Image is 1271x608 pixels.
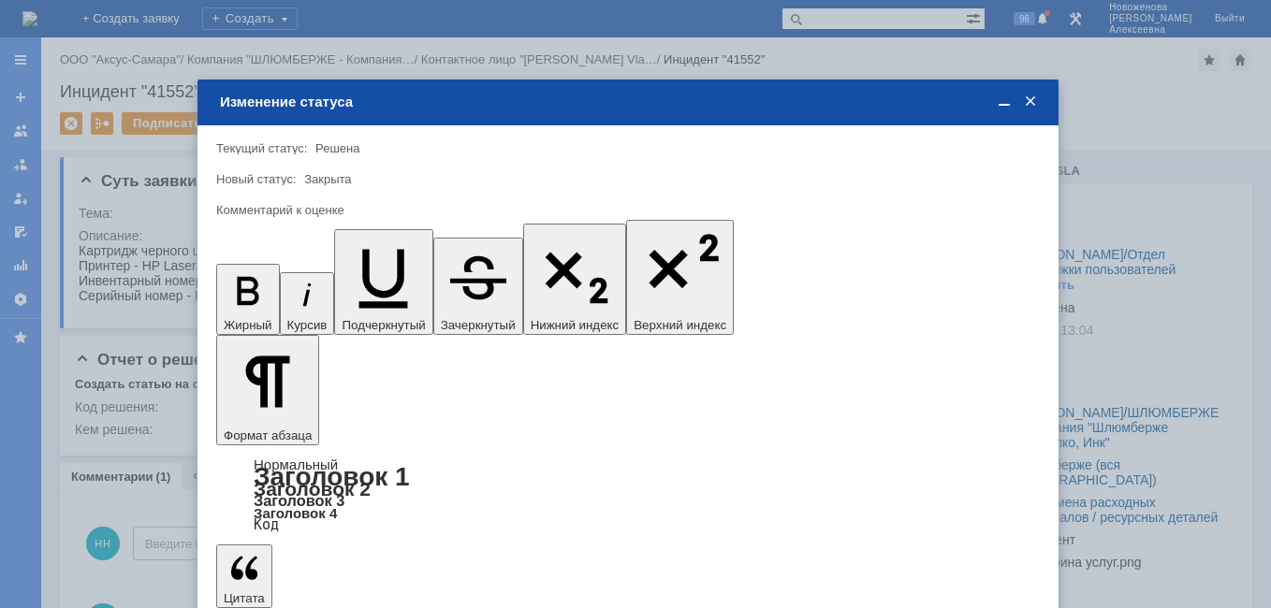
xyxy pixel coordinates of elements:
[342,318,425,332] span: Подчеркнутый
[287,318,328,332] span: Курсив
[334,229,432,335] button: Подчеркнутый
[433,238,523,335] button: Зачеркнутый
[254,516,279,533] a: Код
[216,204,1036,216] div: Комментарий к оценке
[220,94,1040,110] div: Изменение статуса
[280,272,335,335] button: Курсив
[254,478,371,499] a: Заголовок 2
[531,318,620,332] span: Нижний индекс
[254,505,337,521] a: Заголовок 4
[254,492,344,509] a: Заголовок 3
[216,141,307,155] label: Текущий статус:
[523,224,627,335] button: Нижний индекс
[315,141,359,155] span: Решена
[216,544,272,608] button: Цитата
[304,172,351,186] span: Закрыта
[995,94,1014,110] span: Свернуть (Ctrl + M)
[626,220,734,335] button: Верхний индекс
[254,462,410,491] a: Заголовок 1
[216,458,1040,531] div: Формат абзаца
[216,264,280,335] button: Жирный
[254,456,338,472] a: Нормальный
[224,591,265,605] span: Цитата
[1021,94,1040,110] span: Закрыть
[224,318,272,332] span: Жирный
[634,318,726,332] span: Верхний индекс
[216,335,319,445] button: Формат абзаца
[216,172,297,186] label: Новый статус:
[224,428,312,442] span: Формат абзаца
[441,318,516,332] span: Зачеркнутый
